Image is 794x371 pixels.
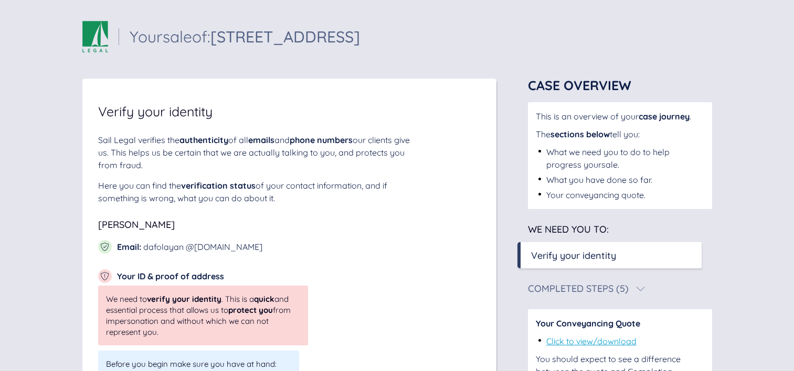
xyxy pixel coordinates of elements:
span: Email : [117,242,141,252]
div: Verify your identity [531,248,616,263]
span: We need you to: [528,223,609,235]
div: dafolayan @[DOMAIN_NAME] [117,241,262,253]
span: Verify your identity [98,105,213,118]
div: The tell you: [536,128,704,140]
a: Click to view/download [546,336,637,346]
span: Before you begin make sure you have at hand: [106,358,291,369]
span: Your ID & proof of address [117,271,224,281]
span: We need to . This is a and essential process that allows us to from impersonation and without whi... [106,293,300,337]
div: Completed Steps (5) [528,284,629,293]
div: This is an overview of your . [536,110,704,123]
div: Sail Legal verifies the of all and our clients give us. This helps us be certain that we are actu... [98,134,413,171]
span: Case Overview [528,77,631,93]
span: quick [254,294,274,304]
span: sections below [550,129,610,139]
span: verification status [181,180,256,191]
div: What we need you to do to help progress your sale . [546,146,704,171]
span: emails [248,135,274,145]
span: protect you [228,305,273,315]
div: Your conveyancing quote. [546,189,645,201]
div: Here you can find the of your contact information, and if something is wrong, what you can do abo... [98,179,413,204]
span: case journey [639,111,690,122]
span: Your Conveyancing Quote [536,318,640,329]
span: [STREET_ADDRESS] [210,27,360,47]
div: Your sale of: [130,29,360,45]
span: authenticity [179,135,228,145]
span: phone numbers [290,135,353,145]
span: [PERSON_NAME] [98,219,175,231]
span: verify your identity [147,294,221,304]
div: What you have done so far. [546,173,652,186]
